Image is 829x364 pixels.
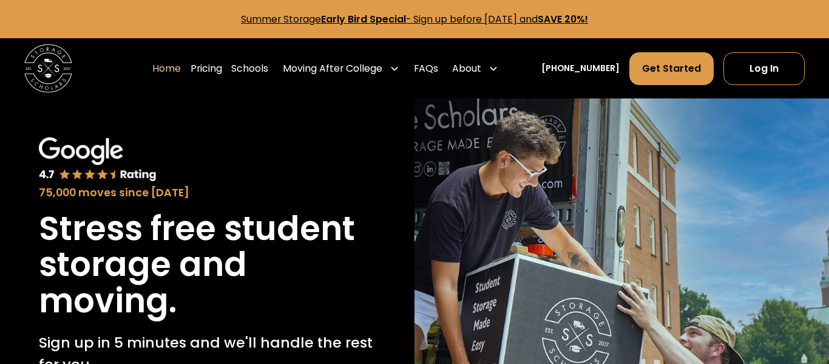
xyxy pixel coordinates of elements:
a: FAQs [414,52,438,85]
div: About [452,61,481,76]
div: Moving After College [283,61,382,76]
img: Storage Scholars main logo [24,44,72,92]
strong: Early Bird Special [321,12,406,26]
strong: SAVE 20%! [538,12,588,26]
div: Moving After College [278,52,404,85]
a: Pricing [191,52,222,85]
h1: Stress free student storage and moving. [39,211,376,320]
div: 75,000 moves since [DATE] [39,185,376,201]
a: Get Started [629,52,714,84]
a: [PHONE_NUMBER] [541,62,620,75]
div: About [447,52,503,85]
img: Google 4.7 star rating [39,137,157,182]
a: Summer StorageEarly Bird Special- Sign up before [DATE] andSAVE 20%! [241,12,588,26]
a: Log In [723,52,805,84]
a: Schools [231,52,268,85]
a: Home [152,52,181,85]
